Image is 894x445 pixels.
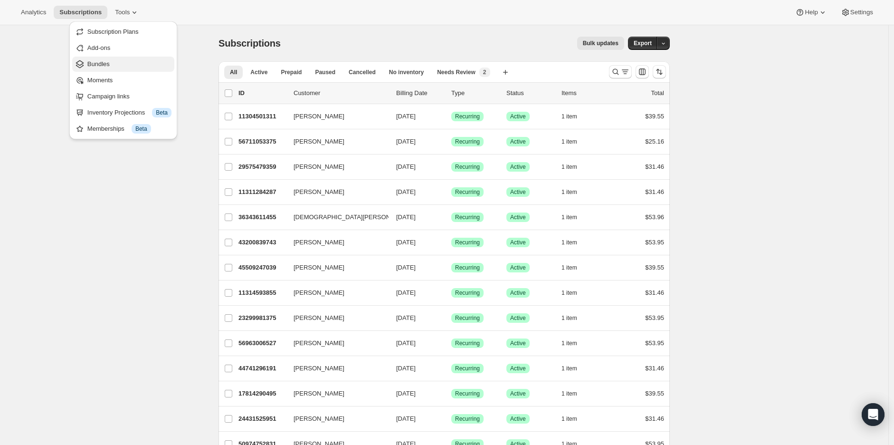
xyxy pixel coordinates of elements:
div: 24431525951[PERSON_NAME][DATE]SuccessRecurringSuccessActive1 item$31.46 [238,412,664,426]
button: 1 item [561,110,588,123]
span: 1 item [561,415,577,423]
span: [DATE] [396,365,416,372]
span: 2 [483,68,486,76]
button: [PERSON_NAME] [288,336,383,351]
span: $31.46 [645,163,664,170]
button: [PERSON_NAME] [288,411,383,426]
span: 1 item [561,163,577,171]
span: Analytics [21,9,46,16]
button: Bundles [72,57,174,72]
span: 1 item [561,213,577,221]
button: 1 item [561,311,588,325]
span: Subscriptions [219,38,281,48]
button: [PERSON_NAME] [288,184,383,200]
span: Recurring [455,365,480,372]
div: 11314593855[PERSON_NAME][DATE]SuccessRecurringSuccessActive1 item$31.46 [238,286,664,300]
button: [PERSON_NAME] [288,159,383,174]
span: Recurring [455,213,480,221]
span: [DATE] [396,213,416,221]
span: Recurring [455,390,480,397]
button: 1 item [561,211,588,224]
span: [DEMOGRAPHIC_DATA][PERSON_NAME] [294,213,413,222]
span: $39.55 [645,113,664,120]
span: $53.95 [645,339,664,347]
span: 1 item [561,314,577,322]
span: No inventory [389,68,424,76]
span: [PERSON_NAME] [294,339,344,348]
span: [PERSON_NAME] [294,112,344,121]
span: [DATE] [396,314,416,321]
span: Recurring [455,339,480,347]
button: [PERSON_NAME] [288,109,383,124]
button: 1 item [561,412,588,426]
span: [DATE] [396,163,416,170]
p: 56963006527 [238,339,286,348]
span: Recurring [455,239,480,246]
button: Help [789,6,833,19]
span: [PERSON_NAME] [294,364,344,373]
p: 17814290495 [238,389,286,398]
button: Subscription Plans [72,24,174,39]
button: Bulk updates [577,37,624,50]
span: Active [510,188,526,196]
span: [PERSON_NAME] [294,187,344,197]
p: Total [651,88,664,98]
span: Active [510,113,526,120]
button: Memberships [72,121,174,136]
button: Inventory Projections [72,105,174,120]
p: 23299981375 [238,313,286,323]
button: 1 item [561,160,588,174]
span: [DATE] [396,138,416,145]
button: [PERSON_NAME] [288,260,383,275]
span: Active [510,339,526,347]
button: 1 item [561,135,588,148]
button: Customize table column order and visibility [636,65,649,78]
button: 1 item [561,261,588,274]
span: $39.55 [645,390,664,397]
p: 56711053375 [238,137,286,146]
button: [PERSON_NAME] [288,386,383,401]
span: [DATE] [396,415,416,422]
span: $39.55 [645,264,664,271]
span: [DATE] [396,113,416,120]
span: [PERSON_NAME] [294,263,344,272]
div: 44741296191[PERSON_NAME][DATE]SuccessRecurringSuccessActive1 item$31.46 [238,362,664,375]
p: 11314593855 [238,288,286,298]
button: Search and filter results [609,65,632,78]
span: Bulk updates [583,39,618,47]
p: 24431525951 [238,414,286,424]
button: 1 item [561,185,588,199]
span: Active [510,314,526,322]
div: 56963006527[PERSON_NAME][DATE]SuccessRecurringSuccessActive1 item$53.95 [238,337,664,350]
button: 1 item [561,337,588,350]
span: Needs Review [437,68,476,76]
button: Settings [835,6,879,19]
span: $31.46 [645,188,664,195]
p: 44741296191 [238,364,286,373]
span: Active [510,390,526,397]
button: Subscriptions [54,6,107,19]
span: [DATE] [396,239,416,246]
div: 56711053375[PERSON_NAME][DATE]SuccessRecurringSuccessActive1 item$25.16 [238,135,664,148]
span: All [230,68,237,76]
p: Customer [294,88,389,98]
span: [PERSON_NAME] [294,162,344,172]
button: [PERSON_NAME] [288,361,383,376]
span: [DATE] [396,289,416,296]
span: $53.95 [645,239,664,246]
div: Inventory Projections [87,108,171,117]
span: 1 item [561,138,577,145]
span: Tools [115,9,130,16]
button: Export [628,37,657,50]
span: Recurring [455,188,480,196]
button: Campaign links [72,89,174,104]
div: IDCustomerBilling DateTypeStatusItemsTotal [238,88,664,98]
span: $25.16 [645,138,664,145]
span: Active [510,289,526,297]
div: 23299981375[PERSON_NAME][DATE]SuccessRecurringSuccessActive1 item$53.95 [238,311,664,325]
button: [PERSON_NAME] [288,134,383,149]
span: Recurring [455,138,480,145]
div: 17814290495[PERSON_NAME][DATE]SuccessRecurringSuccessActive1 item$39.55 [238,387,664,400]
span: Export [634,39,652,47]
span: [PERSON_NAME] [294,238,344,247]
